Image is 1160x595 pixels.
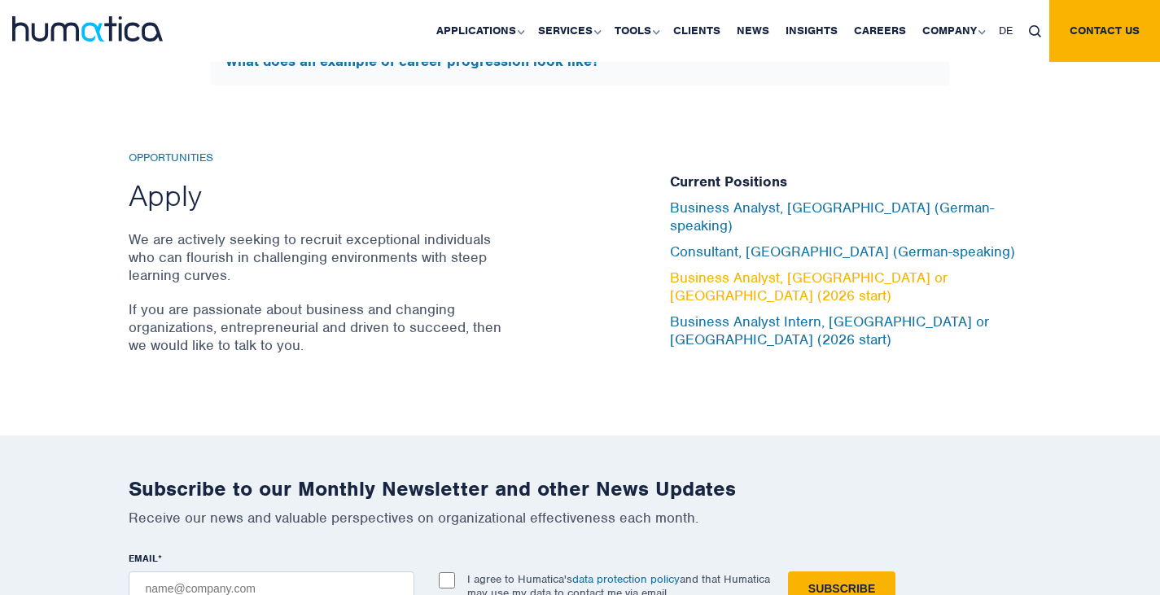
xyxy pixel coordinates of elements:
[129,300,507,354] p: If you are passionate about business and changing organizations, entrepreneurial and driven to su...
[1029,25,1041,37] img: search_icon
[572,572,680,586] a: data protection policy
[670,199,994,234] a: Business Analyst, [GEOGRAPHIC_DATA] (German-speaking)
[129,476,1032,501] h2: Subscribe to our Monthly Newsletter and other News Updates
[670,269,948,304] a: Business Analyst, [GEOGRAPHIC_DATA] or [GEOGRAPHIC_DATA] (2026 start)
[999,24,1013,37] span: DE
[129,177,507,214] h2: Apply
[129,151,507,165] h6: Opportunities
[129,509,1032,527] p: Receive our news and valuable perspectives on organizational effectiveness each month.
[670,313,989,348] a: Business Analyst Intern, [GEOGRAPHIC_DATA] or [GEOGRAPHIC_DATA] (2026 start)
[12,16,163,42] img: logo
[670,243,1015,260] a: Consultant, [GEOGRAPHIC_DATA] (German-speaking)
[439,572,455,588] input: I agree to Humatica'sdata protection policyand that Humatica may use my data to contact me via em...
[129,552,158,565] span: EMAIL
[670,173,1032,191] h5: Current Positions
[129,230,507,284] p: We are actively seeking to recruit exceptional individuals who can flourish in challenging enviro...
